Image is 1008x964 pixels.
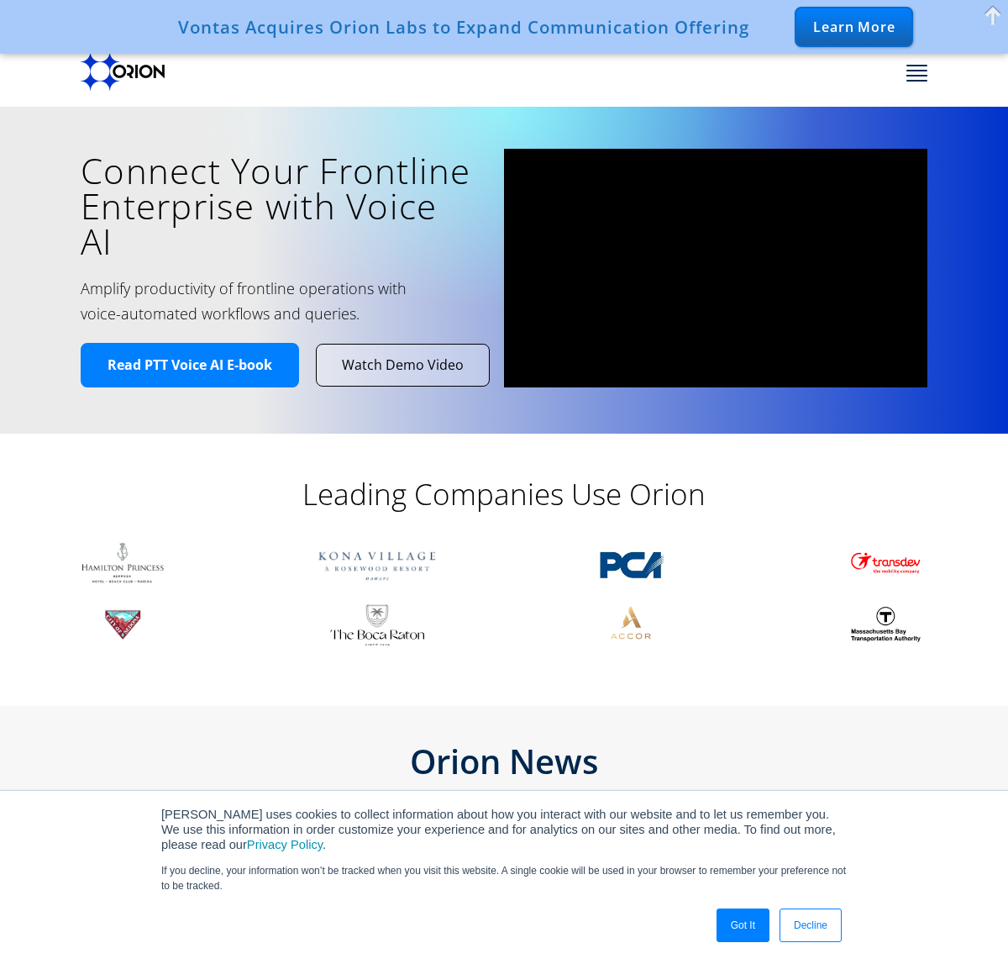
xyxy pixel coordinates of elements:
span: [PERSON_NAME] uses cookies to collect information about how you interact with our website and to ... [161,808,836,851]
a: Got It [717,909,769,942]
a: Decline [780,909,842,942]
span: Read PTT Voice AI E-book [108,356,272,374]
a: Read PTT Voice AI E-book [81,343,299,387]
span: Watch Demo Video [342,356,464,374]
div: Vontas Acquires Orion Labs to Expand Communication Offering [178,17,749,37]
p: If you decline, your information won’t be tracked when you visit this website. A single cookie wi... [161,863,847,893]
h1: Connect Your Frontline Enterprise with Voice AI [81,153,479,259]
iframe: Chat Widget [924,883,1008,964]
h2: Orion News [81,745,927,778]
h2: Leading Companies Use Orion [168,476,840,513]
a: Watch Demo Video [317,345,489,386]
img: Orion labs Black logo [81,52,165,91]
div: Learn More [795,7,913,47]
a: Privacy Policy [247,838,323,851]
h2: Amplify productivity of frontline operations with voice-automated workflows and queries. [81,276,420,326]
iframe: vimeo Video Player [504,149,927,387]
